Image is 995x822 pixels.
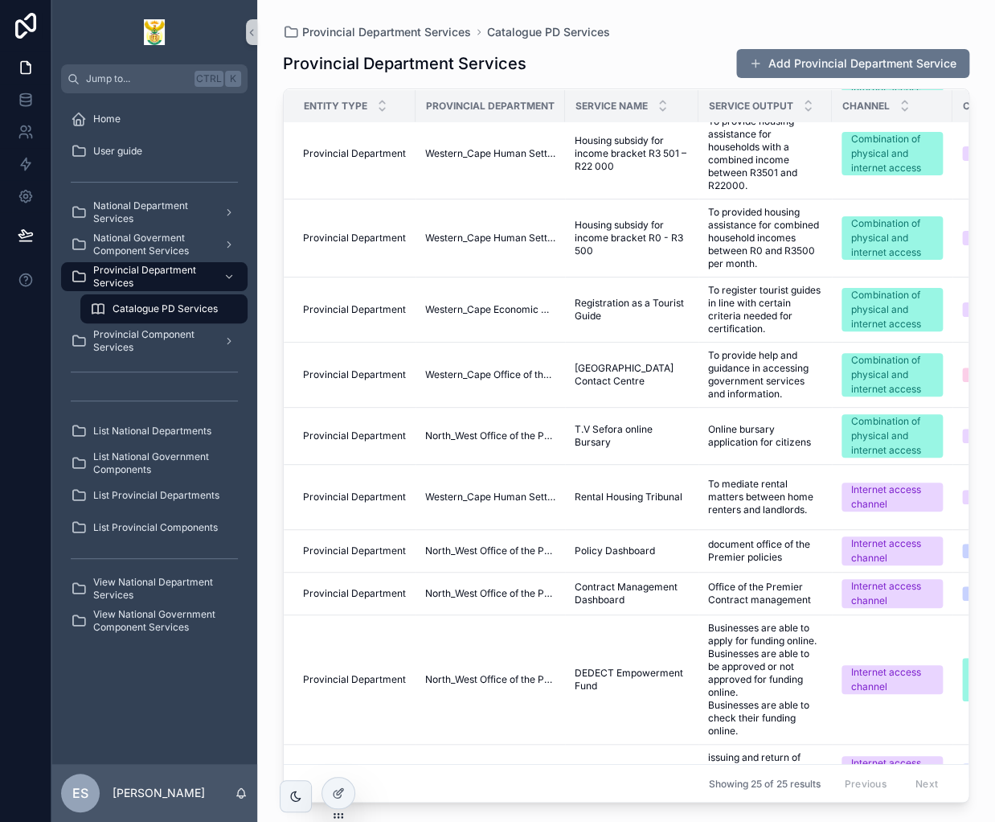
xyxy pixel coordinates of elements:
a: Catalogue PD Services [80,294,248,323]
span: North_West Office of the Premier [425,673,555,686]
div: scrollable content [51,93,257,656]
div: Internet access channel [851,579,933,608]
a: Provincial Department [303,545,406,557]
a: Western_Cape Human Settlements [425,491,555,503]
div: Internet access channel [851,483,933,512]
a: Provincial Department Services [283,24,471,40]
a: Home [61,105,248,134]
div: Internet access channel [851,536,933,565]
span: Provincial Department [303,147,406,160]
a: Rental Housing Tribunal [575,491,689,503]
span: Policy Dashboard [575,545,655,557]
a: Policy Dashboard [575,545,689,557]
a: View National Department Services [61,574,248,603]
img: App logo [144,19,164,45]
a: Internet access channel [841,483,943,512]
a: To provided housing assistance for combined household incomes between R0 and R3500 per month. [708,206,822,270]
a: Provincial Department [303,303,406,316]
a: Provincial Department Services [61,262,248,291]
a: List National Departments [61,417,248,446]
span: Businesses are able to apply for funding online. Businesses are able to be approved or not approv... [708,622,822,738]
a: Internet access channel [841,579,943,608]
a: Western_Cape Economic Development and Tourism [425,303,555,316]
span: List Provincial Departments [93,489,219,502]
span: List Provincial Components [93,521,218,534]
span: Provincial Department [426,99,555,112]
a: DEDECT Empowerment Fund [575,667,689,693]
span: Western_Cape Human Settlements [425,147,555,160]
span: Ctrl [194,71,223,87]
span: List National Departments [93,425,211,438]
div: Combination of physical and internet access [851,353,933,397]
div: Internet access channel [851,665,933,694]
div: Internet access channel [851,756,933,785]
a: To provide housing assistance for households with a combined income between R3501 and R22000. [708,115,822,192]
span: Contract Management Dashboard [575,581,689,606]
a: List National Government Components [61,449,248,478]
a: Internet access channel [841,536,943,565]
span: Provincial Department [303,368,406,381]
span: National Goverment Component Services [93,232,211,257]
a: Provincial Department [303,232,406,245]
a: North_West Office of the Premier [425,587,555,600]
a: To mediate rental matters between home renters and landlords. [708,478,822,516]
span: Catalogue PD Services [113,302,218,315]
a: Housing subsidy for income bracket R3 501 – R22 000 [575,134,689,173]
span: Online bursary application for citizens [708,423,822,449]
span: View National Government Component Services [93,608,231,634]
span: Showing 25 of 25 results [708,777,820,790]
a: User guide [61,137,248,166]
div: Combination of physical and internet access [851,216,933,260]
a: [GEOGRAPHIC_DATA] Contact Centre [575,362,689,388]
span: User guide [93,145,142,158]
a: List Provincial Components [61,513,248,542]
span: Western_Cape Office of the Premier [425,368,555,381]
span: Provincial Department Services [93,264,211,290]
span: Registration as a Tourist Guide [575,297,689,323]
button: Jump to...CtrlK [61,64,248,93]
p: [PERSON_NAME] [113,785,205,801]
a: Catalogue PD Services [487,24,610,40]
a: Provincial Department [303,491,406,503]
div: Combination of physical and internet access [851,414,933,458]
a: document office of the Premier policies [708,538,822,564]
span: T.V Sefora online Bursary [575,423,689,449]
a: Combination of physical and internet access [841,132,943,175]
a: Provincial Department [303,673,406,686]
a: List Provincial Departments [61,481,248,510]
div: Combination of physical and internet access [851,288,933,331]
a: To register tourist guides in line with certain criteria needed for certification. [708,284,822,335]
a: Office of the Premier Contract management [708,581,822,606]
a: Provincial Department [303,587,406,600]
span: Provincial Department Services [302,24,471,40]
a: North_West Office of the Premier [425,545,555,557]
span: ES [72,783,88,803]
a: View National Government Component Services [61,606,248,635]
span: Rental Housing Tribunal [575,491,682,503]
a: Housing subsidy for income bracket R0 - R3 500 [575,219,689,257]
a: issuing and return of books borrowed from Free State libraries [708,751,822,790]
button: Add Provincial Department Service [736,49,969,78]
h1: Provincial Department Services [283,52,526,75]
a: Provincial Component Services [61,327,248,356]
a: To provide help and guidance in accessing government services and information. [708,349,822,401]
span: Service Name [575,99,648,112]
a: Combination of physical and internet access [841,353,943,397]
